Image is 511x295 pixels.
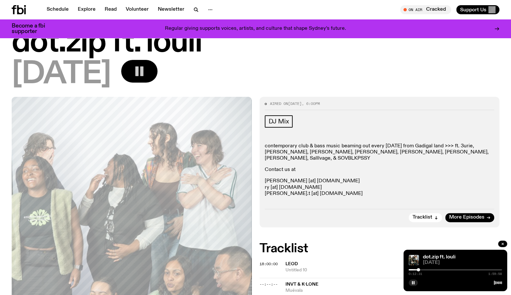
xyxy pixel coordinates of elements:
p: Regular giving supports voices, artists, and culture that shape Sydney’s future. [165,26,346,32]
a: Read [101,5,121,14]
span: More Episodes [449,215,484,220]
span: Leod [285,262,298,266]
a: Volunteer [122,5,153,14]
span: --:--:-- [260,282,278,287]
a: Newsletter [154,5,188,14]
p: contemporary club & bass music beaming out every [DATE] from Gadigal land >>> ft. 3urie, [PERSON_... [265,143,494,162]
span: [DATE] [423,260,502,265]
p: [PERSON_NAME] [at] [DOMAIN_NAME] ry [at] [DOMAIN_NAME] [PERSON_NAME].t [at] [DOMAIN_NAME] [265,178,494,197]
span: 18:00:00 [260,261,278,267]
button: Support Us [456,5,499,14]
a: dot.zip ft. louli [423,255,456,260]
a: Schedule [43,5,73,14]
span: Support Us [460,7,486,13]
a: More Episodes [445,213,494,222]
span: Untitled 10 [285,267,500,273]
h3: Become a fbi supporter [12,23,53,34]
button: 18:00:00 [260,262,278,266]
h1: dot.zip ft. louli [12,28,499,57]
span: INVT & K-LONE [285,282,319,287]
span: Muévala [285,288,500,294]
p: Contact us at [265,167,494,173]
span: 1:59:58 [488,272,502,276]
span: [DATE] [288,101,302,106]
span: [DATE] [12,60,111,89]
span: Tracklist [412,215,432,220]
span: , 6:00pm [302,101,320,106]
span: 0:12:31 [409,272,422,276]
span: Aired on [270,101,288,106]
button: Tracklist [409,213,442,222]
h2: Tracklist [260,243,500,255]
a: Explore [74,5,99,14]
button: On AirCracked [400,5,451,14]
span: DJ Mix [269,118,289,125]
a: DJ Mix [265,115,293,128]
